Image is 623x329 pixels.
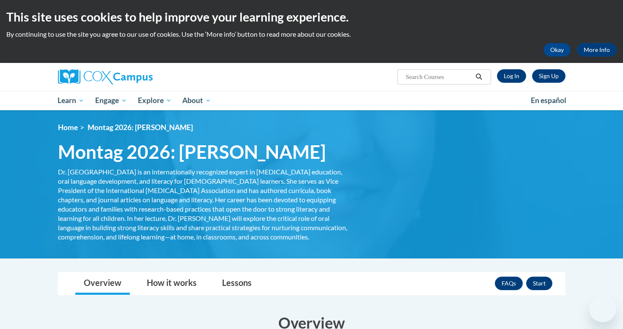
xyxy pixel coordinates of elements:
span: En español [531,96,566,105]
a: Cox Campus [58,69,219,84]
img: Cox Campus [58,69,153,84]
a: About [177,91,217,110]
a: Home [58,123,78,132]
a: Learn [52,91,90,110]
a: Overview [75,272,130,295]
a: Lessons [214,272,260,295]
a: Engage [90,91,132,110]
a: How it works [138,272,205,295]
div: Main menu [45,91,578,110]
span: Engage [95,95,127,106]
a: En español [525,92,572,109]
span: Explore [138,95,172,106]
a: Log In [497,69,526,83]
i:  [475,74,483,80]
span: Montag 2026: [PERSON_NAME] [88,123,193,132]
button: Okay [543,43,571,57]
span: Learn [58,95,84,106]
a: FAQs [495,277,523,290]
a: Register [532,69,565,83]
button: Start [526,277,552,290]
iframe: Button to launch messaging window [589,295,616,322]
div: Dr. [GEOGRAPHIC_DATA] is an internationally recognized expert in [MEDICAL_DATA] education, oral l... [58,167,350,242]
a: More Info [577,43,617,57]
span: Montag 2026: [PERSON_NAME] [58,141,326,163]
a: Explore [132,91,177,110]
p: By continuing to use the site you agree to our use of cookies. Use the ‘More info’ button to read... [6,30,617,39]
h2: This site uses cookies to help improve your learning experience. [6,8,617,25]
input: Search Courses [405,72,472,82]
button: Search [472,72,485,82]
span: About [182,95,211,106]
